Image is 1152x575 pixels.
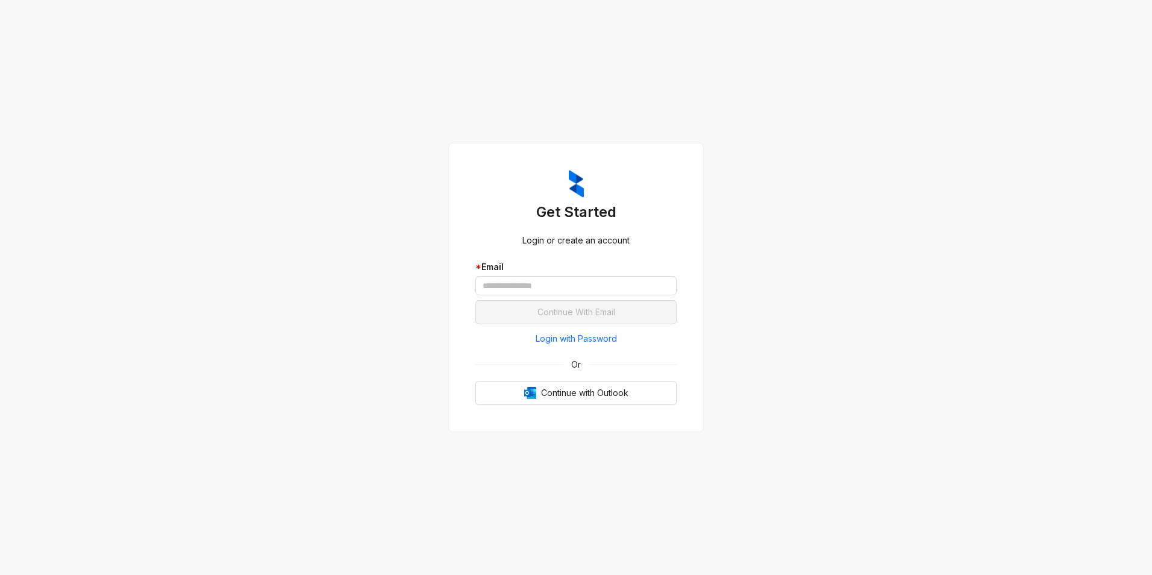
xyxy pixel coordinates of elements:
[569,170,584,198] img: ZumaIcon
[475,260,677,274] div: Email
[563,358,589,371] span: Or
[475,329,677,348] button: Login with Password
[475,203,677,222] h3: Get Started
[536,332,617,345] span: Login with Password
[524,387,536,399] img: Outlook
[475,381,677,405] button: OutlookContinue with Outlook
[475,234,677,247] div: Login or create an account
[475,300,677,324] button: Continue With Email
[541,386,628,400] span: Continue with Outlook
